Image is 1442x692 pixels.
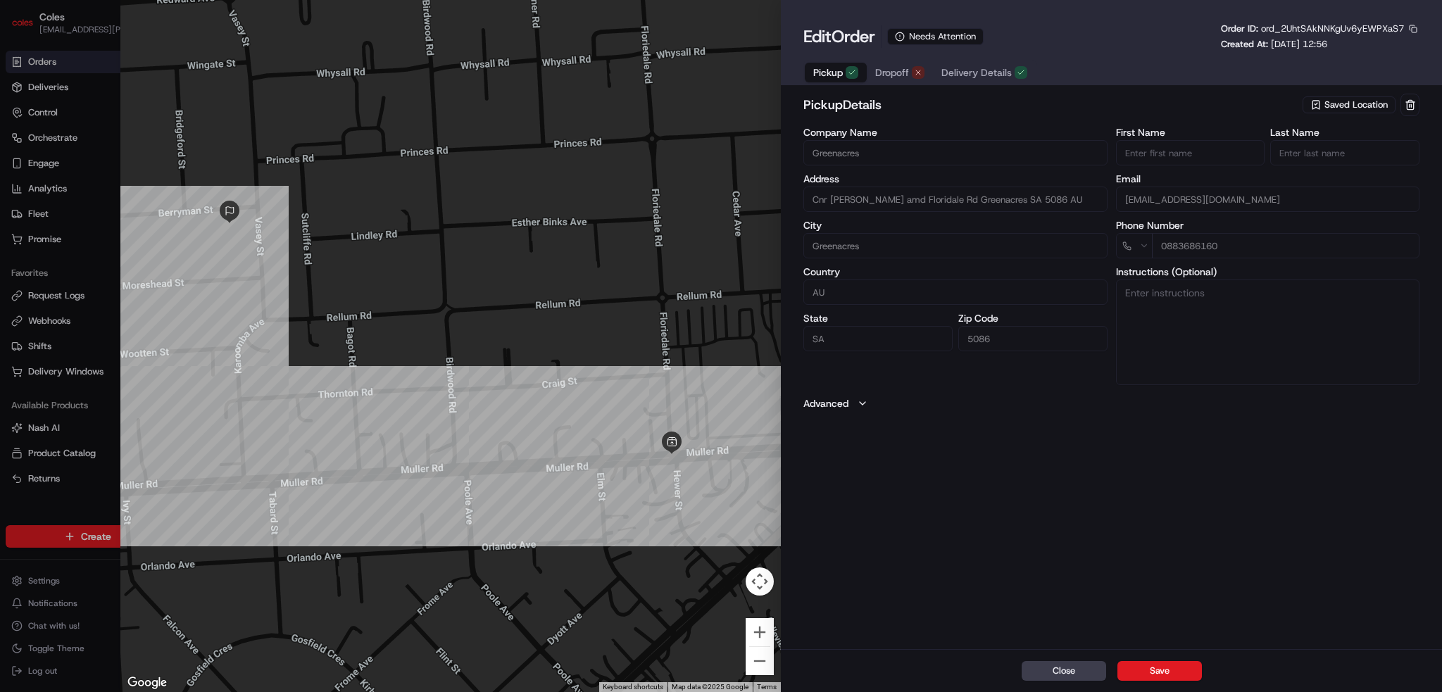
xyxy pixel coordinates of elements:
[803,140,1107,165] input: Enter company name
[803,187,1107,212] input: Floriedale Rd & Muller Rd, Greenacres SA 5086, Australia
[803,220,1107,230] label: City
[28,204,108,218] span: Knowledge Base
[746,618,774,646] button: Zoom in
[803,25,875,48] h1: Edit
[8,199,113,224] a: 📗Knowledge Base
[14,56,256,79] p: Welcome 👋
[746,567,774,596] button: Map camera controls
[803,267,1107,277] label: Country
[958,313,1108,323] label: Zip Code
[813,65,843,80] span: Pickup
[803,233,1107,258] input: Enter city
[1271,38,1327,50] span: [DATE] 12:56
[1116,127,1265,137] label: First Name
[1022,661,1106,681] button: Close
[14,206,25,217] div: 📗
[119,206,130,217] div: 💻
[1116,140,1265,165] input: Enter first name
[672,683,748,691] span: Map data ©2025 Google
[1324,99,1388,111] span: Saved Location
[875,65,909,80] span: Dropoff
[1152,233,1419,258] input: Enter phone number
[757,683,777,691] a: Terms (opens in new tab)
[1303,95,1398,115] button: Saved Location
[48,149,178,160] div: We're available if you need us!
[1116,220,1419,230] label: Phone Number
[140,239,170,249] span: Pylon
[14,134,39,160] img: 1736555255976-a54dd68f-1ca7-489b-9aae-adbdc363a1c4
[887,28,984,45] div: Needs Attention
[803,95,1300,115] h2: pickup Details
[124,674,170,692] a: Open this area in Google Maps (opens a new window)
[603,682,663,692] button: Keyboard shortcuts
[133,204,226,218] span: API Documentation
[941,65,1012,80] span: Delivery Details
[803,313,953,323] label: State
[1270,127,1419,137] label: Last Name
[958,326,1108,351] input: Enter zip code
[99,238,170,249] a: Powered byPylon
[113,199,232,224] a: 💻API Documentation
[1116,267,1419,277] label: Instructions (Optional)
[1221,38,1327,51] p: Created At:
[1261,23,1404,34] span: ord_2UhtSAkNNKgUv6yEWPXaS7
[803,396,848,410] label: Advanced
[239,139,256,156] button: Start new chat
[803,326,953,351] input: Enter state
[832,25,875,48] span: Order
[1270,140,1419,165] input: Enter last name
[37,91,253,106] input: Got a question? Start typing here...
[803,279,1107,305] input: Enter country
[1117,661,1202,681] button: Save
[746,647,774,675] button: Zoom out
[1221,23,1404,35] p: Order ID:
[1116,174,1419,184] label: Email
[803,127,1107,137] label: Company Name
[803,396,1419,410] button: Advanced
[124,674,170,692] img: Google
[14,14,42,42] img: Nash
[1116,187,1419,212] input: Enter email
[803,174,1107,184] label: Address
[48,134,231,149] div: Start new chat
